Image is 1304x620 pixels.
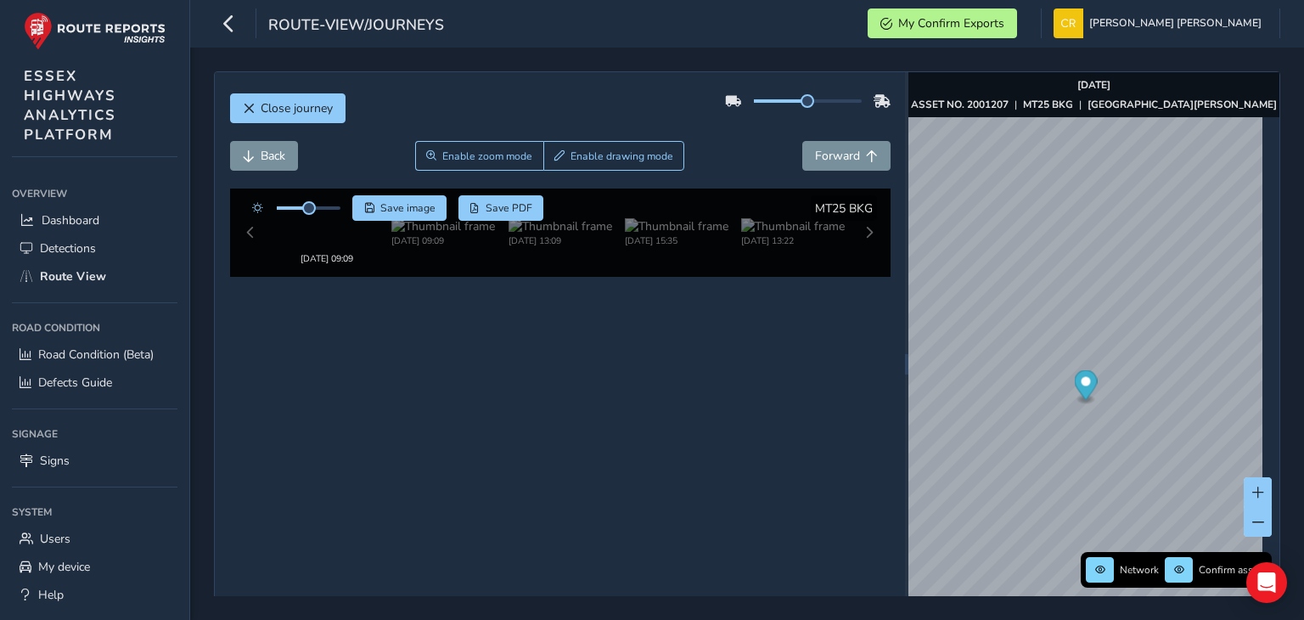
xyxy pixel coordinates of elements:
span: Network [1120,563,1159,577]
img: Thumbnail frame [509,214,612,230]
div: | | [911,98,1277,111]
img: Thumbnail frame [625,214,728,230]
span: Users [40,531,70,547]
button: [PERSON_NAME] [PERSON_NAME] [1054,8,1267,38]
span: MT25 BKG [815,200,873,217]
span: Close journey [261,100,333,116]
div: Map marker [1075,370,1098,405]
button: Forward [802,141,891,171]
span: ESSEX HIGHWAYS ANALYTICS PLATFORM [24,66,116,144]
button: Save [352,195,447,221]
a: Users [12,525,177,553]
a: Dashboard [12,206,177,234]
strong: MT25 BKG [1023,98,1073,111]
span: My device [38,559,90,575]
a: My device [12,553,177,581]
strong: ASSET NO. 2001207 [911,98,1009,111]
img: Thumbnail frame [391,214,495,230]
button: PDF [458,195,544,221]
span: [PERSON_NAME] [PERSON_NAME] [1089,8,1262,38]
a: Detections [12,234,177,262]
span: My Confirm Exports [898,15,1004,31]
div: Signage [12,421,177,447]
span: Enable drawing mode [570,149,673,163]
span: Save PDF [486,201,532,215]
a: Defects Guide [12,369,177,397]
a: Signs [12,447,177,475]
span: Back [261,148,285,164]
div: [DATE] 09:09 [391,230,495,243]
div: Road Condition [12,315,177,341]
strong: [DATE] [1077,78,1110,92]
span: Detections [40,240,96,256]
button: Close journey [230,93,346,123]
div: Overview [12,181,177,206]
div: [DATE] 13:09 [509,230,612,243]
span: Route View [40,268,106,285]
a: Route View [12,262,177,290]
button: My Confirm Exports [868,8,1017,38]
button: Back [230,141,298,171]
strong: [GEOGRAPHIC_DATA][PERSON_NAME] [1088,98,1277,111]
div: [DATE] 09:09 [275,230,379,243]
span: Dashboard [42,212,99,228]
span: Defects Guide [38,375,112,391]
a: Help [12,581,177,609]
div: Open Intercom Messenger [1246,562,1287,603]
div: [DATE] 15:35 [625,230,728,243]
img: diamond-layout [1054,8,1083,38]
div: System [12,499,177,525]
img: Thumbnail frame [741,214,845,230]
span: Signs [40,453,70,469]
span: Confirm assets [1199,563,1267,577]
button: Draw [543,141,685,171]
img: Thumbnail frame [275,214,379,230]
span: route-view/journeys [268,14,444,38]
button: Zoom [415,141,543,171]
span: Road Condition (Beta) [38,347,154,363]
span: Forward [815,148,860,164]
div: [DATE] 13:22 [741,230,845,243]
span: Save image [380,201,436,215]
img: rr logo [24,12,166,50]
span: Enable zoom mode [442,149,532,163]
span: Help [38,587,64,603]
a: Road Condition (Beta) [12,341,177,369]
